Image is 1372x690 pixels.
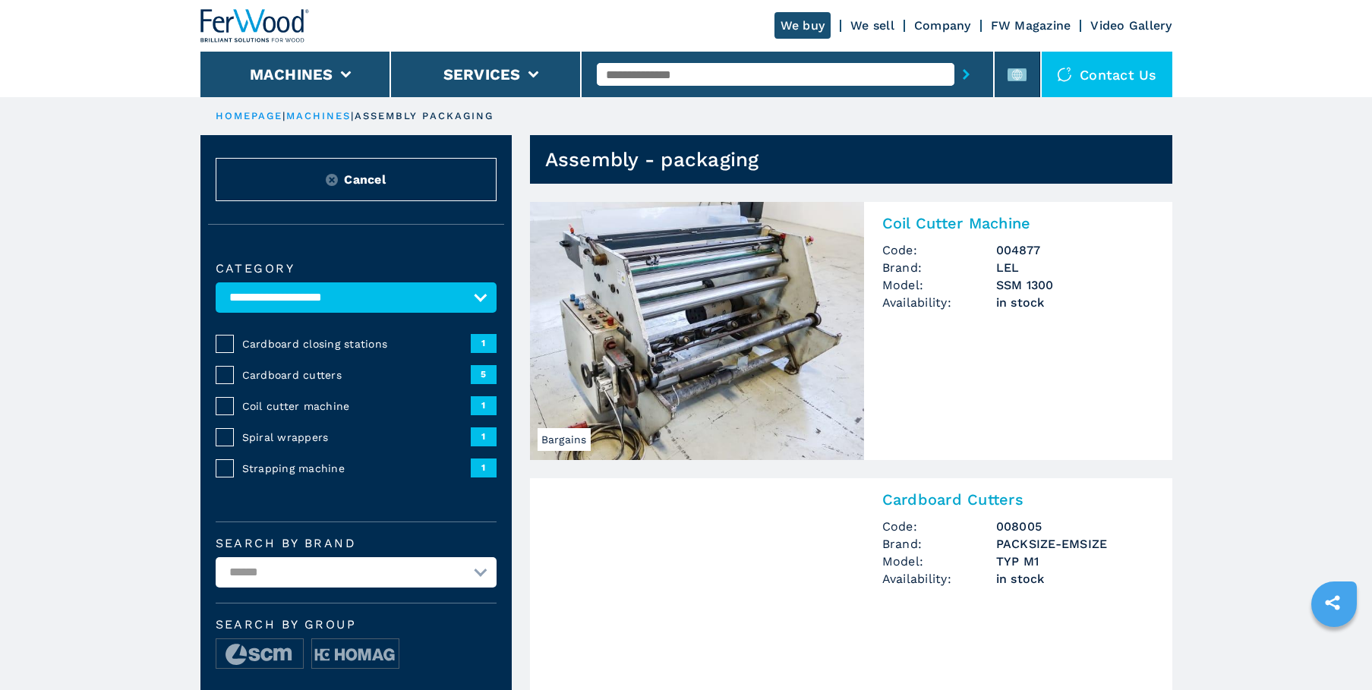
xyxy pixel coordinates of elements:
[1090,18,1172,33] a: Video Gallery
[996,553,1154,570] h3: TYP M1
[351,110,354,121] span: |
[216,619,497,631] span: Search by group
[850,18,894,33] a: We sell
[242,367,471,383] span: Cardboard cutters
[996,535,1154,553] h3: PACKSIZE-EMSIZE
[882,259,996,276] span: Brand:
[216,639,303,670] img: image
[312,639,399,670] img: image
[326,174,338,186] img: Reset
[1042,52,1172,97] div: Contact us
[538,428,591,451] span: Bargains
[954,57,978,92] button: submit-button
[882,518,996,535] span: Code:
[471,458,497,477] span: 1
[471,365,497,383] span: 5
[471,334,497,352] span: 1
[996,241,1154,259] h3: 004877
[242,430,471,445] span: Spiral wrappers
[530,202,1172,460] a: Coil Cutter Machine LEL SSM 1300BargainsCoil Cutter MachineCode:004877Brand:LELModel:SSM 1300Avai...
[996,570,1154,588] span: in stock
[882,535,996,553] span: Brand:
[1314,584,1351,622] a: sharethis
[914,18,971,33] a: Company
[996,259,1154,276] h3: LEL
[344,171,386,188] span: Cancel
[545,147,759,172] h1: Assembly - packaging
[991,18,1071,33] a: FW Magazine
[216,263,497,275] label: Category
[996,518,1154,535] h3: 008005
[242,461,471,476] span: Strapping machine
[996,276,1154,294] h3: SSM 1300
[471,396,497,414] span: 1
[774,12,831,39] a: We buy
[996,294,1154,311] span: in stock
[443,65,521,83] button: Services
[882,241,996,259] span: Code:
[882,294,996,311] span: Availability:
[200,9,310,43] img: Ferwood
[530,202,864,460] img: Coil Cutter Machine LEL SSM 1300
[216,158,497,201] button: ResetCancel
[242,336,471,351] span: Cardboard closing stations
[471,427,497,446] span: 1
[216,110,283,121] a: HOMEPAGE
[250,65,333,83] button: Machines
[882,276,996,294] span: Model:
[882,570,996,588] span: Availability:
[882,214,1154,232] h2: Coil Cutter Machine
[355,109,494,123] p: assembly packaging
[282,110,285,121] span: |
[882,553,996,570] span: Model:
[242,399,471,414] span: Coil cutter machine
[286,110,352,121] a: machines
[1057,67,1072,82] img: Contact us
[216,537,497,550] label: Search by brand
[882,490,1154,509] h2: Cardboard Cutters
